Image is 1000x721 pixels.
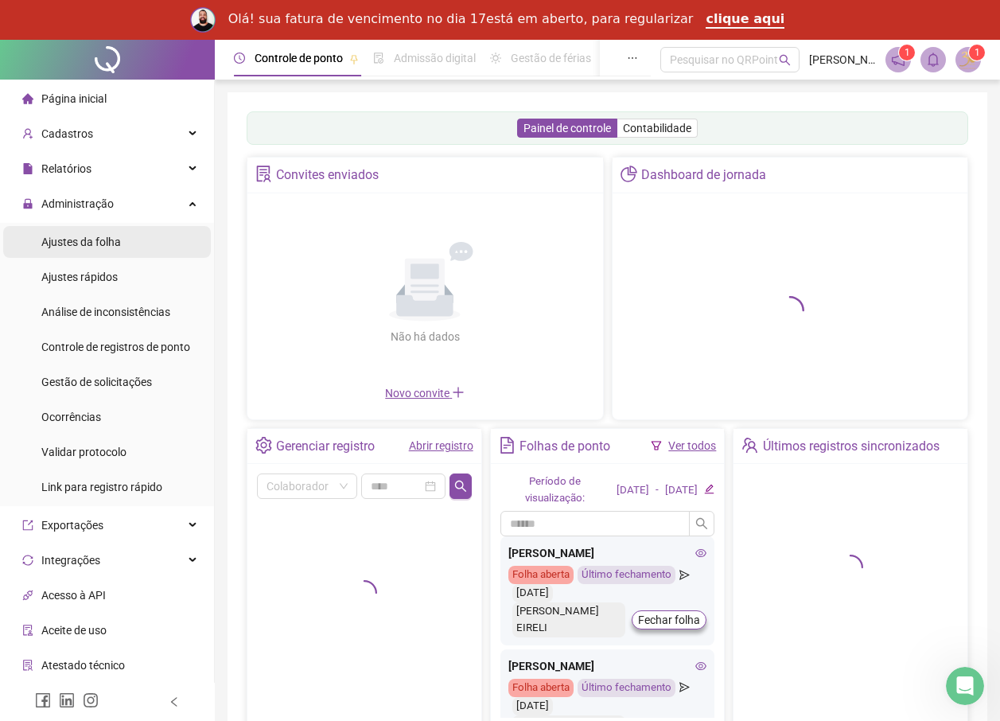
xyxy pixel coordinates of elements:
sup: 1 [899,45,915,60]
span: Contabilidade [623,122,691,134]
span: eye [695,661,706,672]
span: edit [704,484,714,494]
span: Link para registro rápido [41,481,162,493]
span: Ajustes rápidos [41,271,118,283]
div: [PERSON_NAME] EIRELI [512,602,626,637]
span: Cadastros [41,127,93,140]
span: instagram [83,692,99,708]
span: Fechar folha [638,611,700,629]
span: user-add [22,128,33,139]
div: Último fechamento [578,566,675,584]
span: filter [651,440,662,451]
span: solution [255,166,272,182]
span: team [741,437,758,454]
a: Ver todos [668,439,716,452]
span: facebook [35,692,51,708]
span: 1 [975,47,980,58]
span: Controle de registros de ponto [41,341,190,353]
div: Gerenciar registro [276,433,375,460]
span: loading [352,580,377,606]
span: Validar protocolo [41,446,126,458]
span: Admissão digital [394,52,476,64]
span: 1 [905,47,910,58]
div: Olá! sua fatura de vencimento no dia 17está em aberto, para regularizar [228,11,694,27]
span: send [679,566,690,584]
div: Folha aberta [508,566,574,584]
span: Controle de ponto [255,52,343,64]
span: Análise de inconsistências [41,306,170,318]
span: solution [22,660,33,671]
span: lock [22,198,33,209]
span: loading [776,296,804,325]
img: 25743 [956,48,980,72]
span: loading [838,555,863,580]
span: Página inicial [41,92,107,105]
span: Administração [41,197,114,210]
div: Não há dados [352,328,498,345]
span: sync [22,555,33,566]
span: Exportações [41,519,103,532]
div: Último fechamento [578,679,675,697]
div: Últimos registros sincronizados [763,433,940,460]
span: Ocorrências [41,411,101,423]
span: pie-chart [621,166,637,182]
span: eye [695,548,706,559]
span: export [22,520,33,531]
span: search [454,480,467,493]
div: - [656,482,659,499]
span: plus [452,386,465,399]
span: left [169,696,180,707]
iframe: Intercom live chat [946,667,984,705]
span: clock-circle [234,53,245,64]
span: Atestado técnico [41,659,125,672]
span: api [22,590,33,601]
span: file-text [499,437,516,454]
div: Folhas de ponto [519,433,610,460]
span: Aceite de uso [41,624,107,637]
span: file [22,163,33,174]
span: ellipsis [627,53,638,64]
span: home [22,93,33,104]
div: [DATE] [617,482,649,499]
span: Gestão de férias [511,52,591,64]
span: notification [891,53,905,67]
div: Período de visualização: [500,474,610,507]
div: Dashboard de jornada [641,162,766,189]
div: Folha aberta [508,679,574,697]
a: clique aqui [706,11,784,29]
span: Relatórios [41,162,91,175]
div: [DATE] [512,697,553,715]
span: Gestão de solicitações [41,376,152,388]
span: Novo convite [385,387,465,399]
span: setting [255,437,272,454]
span: search [779,54,791,66]
span: Integrações [41,554,100,567]
div: [PERSON_NAME] [508,544,707,562]
div: [DATE] [665,482,698,499]
span: Ajustes da folha [41,236,121,248]
div: [DATE] [512,584,553,602]
span: bell [926,53,940,67]
button: Fechar folha [632,610,706,629]
span: audit [22,625,33,636]
span: pushpin [349,54,359,64]
div: [PERSON_NAME] [508,657,707,675]
img: Profile image for Rodolfo [190,7,216,33]
span: send [679,679,690,697]
span: Painel de controle [523,122,611,134]
div: Convites enviados [276,162,379,189]
sup: Atualize o seu contato no menu Meus Dados [969,45,985,60]
span: [PERSON_NAME] EIRELI [809,51,876,68]
button: ellipsis [614,40,651,76]
span: search [695,517,708,530]
span: Acesso à API [41,589,106,602]
a: Abrir registro [409,439,473,452]
span: file-done [373,53,384,64]
span: sun [490,53,501,64]
span: linkedin [59,692,75,708]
